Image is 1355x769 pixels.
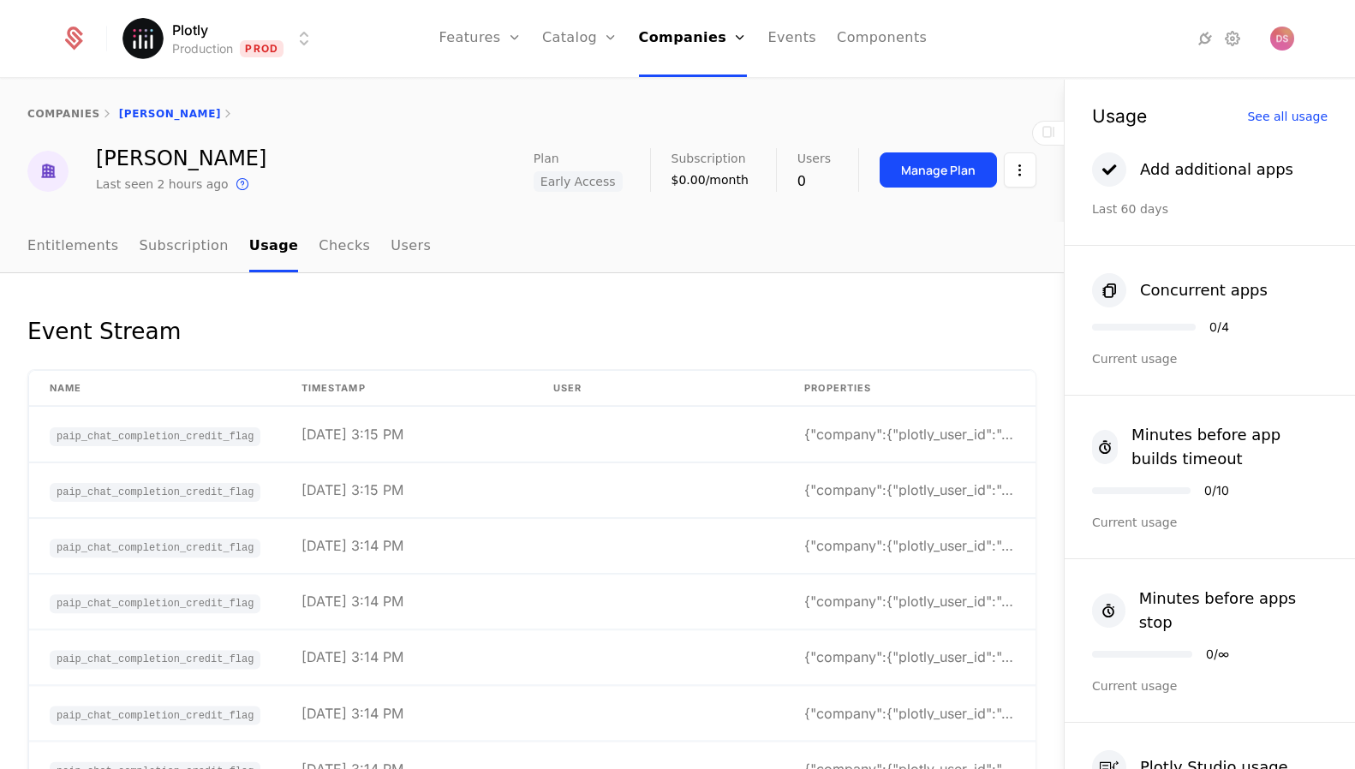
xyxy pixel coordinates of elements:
nav: Main [27,222,1036,272]
button: Minutes before apps stop [1092,587,1328,635]
span: Subscription [672,152,746,164]
div: [DATE] 3:14 PM [301,651,403,665]
div: [DATE] 3:15 PM [301,427,403,441]
div: {"company":{"plotly_user_id":"487a35d7-025c-4574-9 [804,483,1015,497]
div: {"company":{"plotly_user_id":"487a35d7-025c-4574-9 [804,651,1015,665]
span: paip_chat_completion_credit_flag [50,427,260,446]
div: Production [172,40,233,57]
a: Entitlements [27,222,119,272]
div: [PERSON_NAME] [96,148,266,169]
th: User [533,371,785,407]
div: [DATE] 3:14 PM [301,539,403,552]
button: Concurrent apps [1092,273,1268,307]
button: Add additional apps [1092,152,1293,187]
button: Select environment [128,20,314,57]
img: Daniel Anton Suchy [1270,27,1294,51]
div: Manage Plan [901,162,976,179]
div: Last seen 2 hours ago [96,176,229,193]
button: Open user button [1270,27,1294,51]
img: Plotly [122,18,164,59]
span: paip_chat_completion_credit_flag [50,539,260,557]
div: [DATE] 3:14 PM [301,706,403,720]
div: 0 / 10 [1204,485,1229,497]
div: Minutes before app builds timeout [1131,423,1328,471]
div: Current usage [1092,677,1328,694]
span: paip_chat_completion_credit_flag [50,594,260,613]
a: Subscription [140,222,229,272]
div: [DATE] 3:14 PM [301,594,403,608]
th: Properties [784,371,1036,407]
div: See all usage [1247,110,1328,122]
span: Plan [534,152,559,164]
span: Users [797,152,831,164]
button: Manage Plan [880,152,997,188]
span: Early Access [534,171,623,192]
img: Jessica Beaudoin [27,151,69,192]
div: {"company":{"plotly_user_id":"487a35d7-025c-4574-9 [804,427,1015,441]
div: 0 [797,171,831,192]
div: {"company":{"plotly_user_id":"487a35d7-025c-4574-9 [804,706,1015,720]
div: 0 / 4 [1209,321,1229,333]
div: {"company":{"plotly_user_id":"487a35d7-025c-4574-9 [804,539,1015,552]
div: Current usage [1092,514,1328,531]
a: companies [27,108,100,120]
ul: Choose Sub Page [27,222,431,272]
th: Name [29,371,281,407]
span: paip_chat_completion_credit_flag [50,483,260,502]
div: Event Stream [27,314,181,349]
div: [DATE] 3:15 PM [301,483,403,497]
div: Current usage [1092,350,1328,367]
a: Checks [319,222,370,272]
span: Plotly [172,20,208,40]
a: Settings [1222,28,1243,49]
div: Minutes before apps stop [1139,587,1328,635]
button: Minutes before app builds timeout [1092,423,1328,471]
div: Add additional apps [1140,158,1293,182]
a: Usage [249,222,299,272]
span: paip_chat_completion_credit_flag [50,651,260,670]
div: Concurrent apps [1140,278,1268,302]
button: Select action [1004,152,1036,188]
div: Last 60 days [1092,200,1328,218]
div: {"company":{"plotly_user_id":"487a35d7-025c-4574-9 [804,594,1015,608]
div: $0.00/month [672,171,749,188]
span: paip_chat_completion_credit_flag [50,706,260,725]
div: 0 / ∞ [1206,648,1229,660]
a: Integrations [1195,28,1215,49]
a: Users [391,222,431,272]
div: Usage [1092,107,1147,125]
th: timestamp [281,371,533,407]
span: Prod [240,40,284,57]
